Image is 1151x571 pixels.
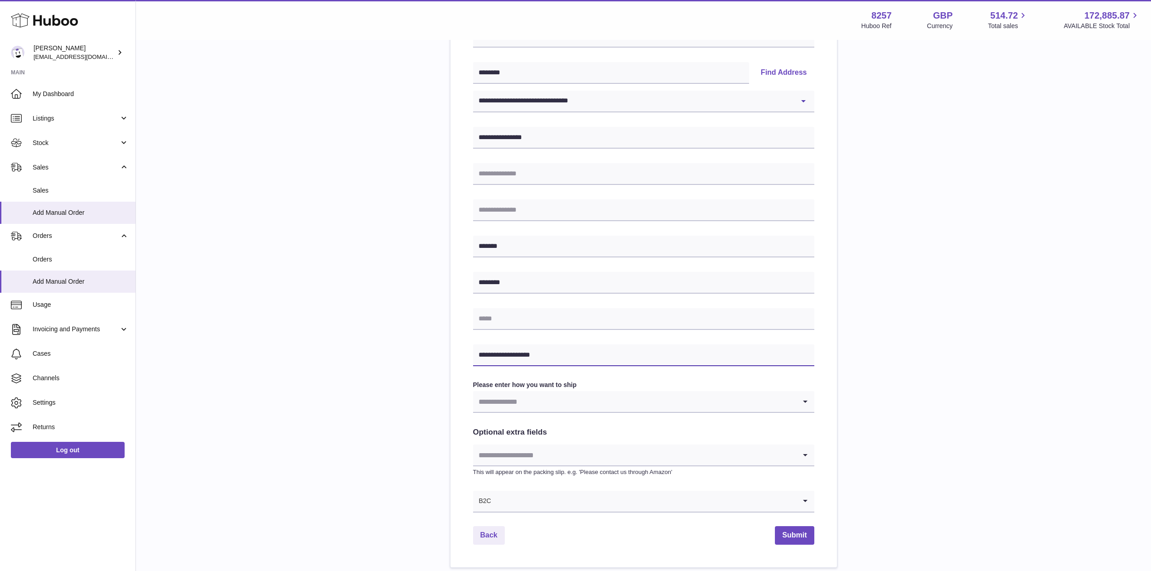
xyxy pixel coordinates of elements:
[33,325,119,334] span: Invoicing and Payments
[473,427,814,438] h2: Optional extra fields
[933,10,953,22] strong: GBP
[33,423,129,431] span: Returns
[11,46,24,59] img: don@skinsgolf.com
[988,10,1028,30] a: 514.72 Total sales
[473,445,796,465] input: Search for option
[33,186,129,195] span: Sales
[33,300,129,309] span: Usage
[492,491,796,512] input: Search for option
[473,391,796,412] input: Search for option
[34,53,133,60] span: [EMAIL_ADDRESS][DOMAIN_NAME]
[1084,10,1130,22] span: 172,885.87
[473,445,814,466] div: Search for option
[33,255,129,264] span: Orders
[927,22,953,30] div: Currency
[990,10,1018,22] span: 514.72
[988,22,1028,30] span: Total sales
[473,381,814,389] label: Please enter how you want to ship
[33,90,129,98] span: My Dashboard
[33,139,119,147] span: Stock
[33,232,119,240] span: Orders
[861,22,892,30] div: Huboo Ref
[33,114,119,123] span: Listings
[775,526,814,545] button: Submit
[473,391,814,413] div: Search for option
[11,442,125,458] a: Log out
[33,163,119,172] span: Sales
[473,491,814,513] div: Search for option
[473,526,505,545] a: Back
[33,208,129,217] span: Add Manual Order
[871,10,892,22] strong: 8257
[33,374,129,382] span: Channels
[1064,22,1140,30] span: AVAILABLE Stock Total
[1064,10,1140,30] a: 172,885.87 AVAILABLE Stock Total
[33,277,129,286] span: Add Manual Order
[34,44,115,61] div: [PERSON_NAME]
[33,349,129,358] span: Cases
[473,468,814,476] p: This will appear on the packing slip. e.g. 'Please contact us through Amazon'
[33,398,129,407] span: Settings
[473,491,492,512] span: B2C
[754,62,814,84] button: Find Address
